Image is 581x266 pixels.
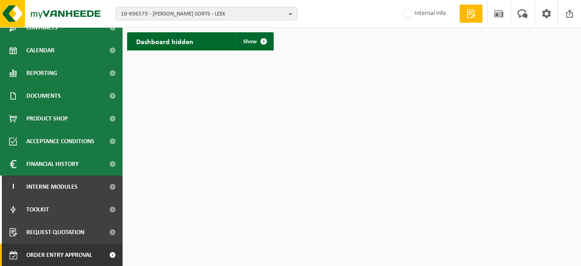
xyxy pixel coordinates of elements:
span: Financial History [26,153,79,176]
span: Toolkit [26,198,49,221]
span: Reporting [26,62,57,85]
span: Show [243,39,257,45]
span: Interne modules [26,176,78,198]
h2: Dashboard hidden [127,32,202,50]
span: Product Shop [26,107,68,130]
span: Documents [26,85,61,107]
span: 10-936573 - [PERSON_NAME] SORTS - LEEK [121,7,285,21]
label: Internal info [402,7,446,20]
span: Calendar [26,39,54,62]
span: Contracts [26,16,58,39]
button: 10-936573 - [PERSON_NAME] SORTS - LEEK [116,7,297,20]
span: I [9,176,17,198]
span: Acceptance conditions [26,130,94,153]
a: Show [236,32,273,50]
span: Request quotation [26,221,84,244]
